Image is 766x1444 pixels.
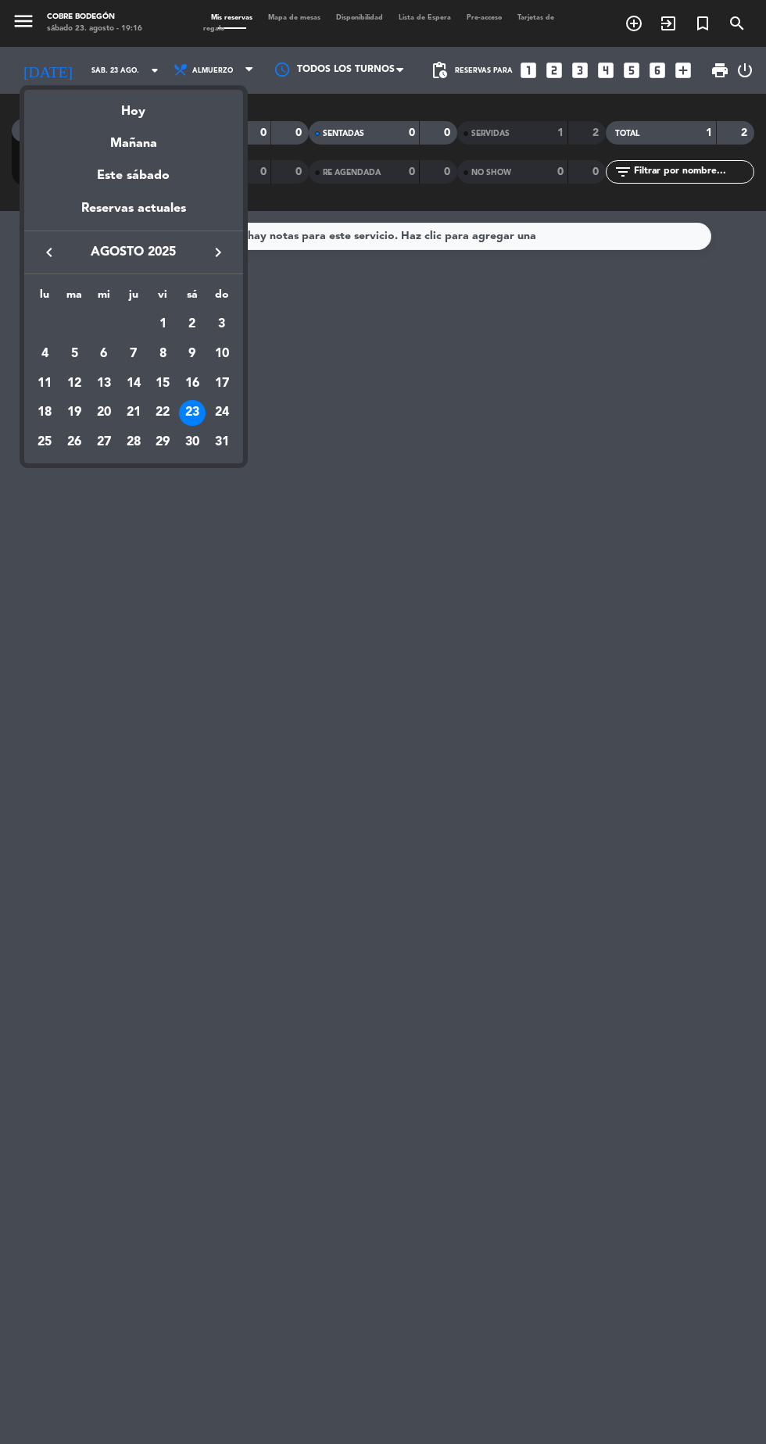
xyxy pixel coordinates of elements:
div: 8 [149,341,176,367]
i: keyboard_arrow_right [209,243,227,262]
div: 18 [31,400,58,427]
div: 6 [91,341,117,367]
button: keyboard_arrow_right [204,242,232,263]
td: 5 de agosto de 2025 [59,339,89,369]
td: 18 de agosto de 2025 [30,399,60,428]
div: 16 [179,370,206,397]
td: 24 de agosto de 2025 [207,399,237,428]
div: 22 [149,400,176,427]
td: 28 de agosto de 2025 [119,427,149,457]
i: keyboard_arrow_left [40,243,59,262]
div: 17 [209,370,235,397]
td: 25 de agosto de 2025 [30,427,60,457]
div: 15 [149,370,176,397]
div: 4 [31,341,58,367]
th: lunes [30,286,60,310]
div: 2 [179,311,206,338]
th: miércoles [89,286,119,310]
td: 21 de agosto de 2025 [119,399,149,428]
div: 19 [61,400,88,427]
div: 11 [31,370,58,397]
th: viernes [148,286,177,310]
div: 13 [91,370,117,397]
td: 12 de agosto de 2025 [59,369,89,399]
td: 16 de agosto de 2025 [177,369,207,399]
td: 4 de agosto de 2025 [30,339,60,369]
div: 26 [61,429,88,456]
span: agosto 2025 [63,242,204,263]
td: 23 de agosto de 2025 [177,399,207,428]
td: 20 de agosto de 2025 [89,399,119,428]
div: 20 [91,400,117,427]
div: 12 [61,370,88,397]
div: Este sábado [24,154,243,198]
div: Reservas actuales [24,198,243,231]
div: 30 [179,429,206,456]
td: 8 de agosto de 2025 [148,339,177,369]
td: 15 de agosto de 2025 [148,369,177,399]
div: 7 [120,341,147,367]
div: 1 [149,311,176,338]
td: 1 de agosto de 2025 [148,310,177,340]
td: 13 de agosto de 2025 [89,369,119,399]
div: 21 [120,400,147,427]
div: Hoy [24,90,243,122]
div: 28 [120,429,147,456]
td: 6 de agosto de 2025 [89,339,119,369]
td: 31 de agosto de 2025 [207,427,237,457]
div: Mañana [24,122,243,154]
div: 3 [209,311,235,338]
div: 29 [149,429,176,456]
td: 2 de agosto de 2025 [177,310,207,340]
td: 27 de agosto de 2025 [89,427,119,457]
th: sábado [177,286,207,310]
div: 25 [31,429,58,456]
td: 14 de agosto de 2025 [119,369,149,399]
div: 14 [120,370,147,397]
td: 9 de agosto de 2025 [177,339,207,369]
td: 19 de agosto de 2025 [59,399,89,428]
div: 31 [209,429,235,456]
button: keyboard_arrow_left [35,242,63,263]
td: 11 de agosto de 2025 [30,369,60,399]
td: 3 de agosto de 2025 [207,310,237,340]
td: 22 de agosto de 2025 [148,399,177,428]
th: jueves [119,286,149,310]
td: 17 de agosto de 2025 [207,369,237,399]
div: 5 [61,341,88,367]
td: AGO. [30,310,149,340]
div: 10 [209,341,235,367]
div: 24 [209,400,235,427]
div: 23 [179,400,206,427]
td: 30 de agosto de 2025 [177,427,207,457]
th: domingo [207,286,237,310]
div: 9 [179,341,206,367]
td: 29 de agosto de 2025 [148,427,177,457]
td: 10 de agosto de 2025 [207,339,237,369]
div: 27 [91,429,117,456]
td: 26 de agosto de 2025 [59,427,89,457]
td: 7 de agosto de 2025 [119,339,149,369]
th: martes [59,286,89,310]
